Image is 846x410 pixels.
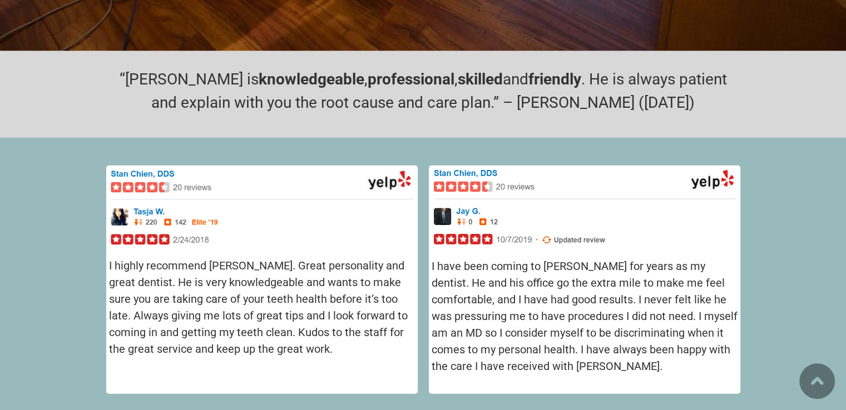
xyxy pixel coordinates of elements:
[528,70,581,88] strong: friendly
[106,68,740,114] p: “[PERSON_NAME] is , , and . He is always patient and explain with you the root cause and care pla...
[432,168,738,246] img: Irvine Best Denstist Stan Chien DDS Review 2.1
[368,70,454,88] strong: professional
[458,70,503,88] strong: skilled
[259,70,364,88] strong: knowledgeable
[432,258,738,374] p: I have been coming to [PERSON_NAME] for years as my dentist. He and his office go the extra mile ...
[109,168,415,246] img: Irvine Best Denstist Stan Chien DDS Review 1
[109,257,415,357] div: I highly recommend [PERSON_NAME]. Great personality and great dentist. He is very knowledgeable a...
